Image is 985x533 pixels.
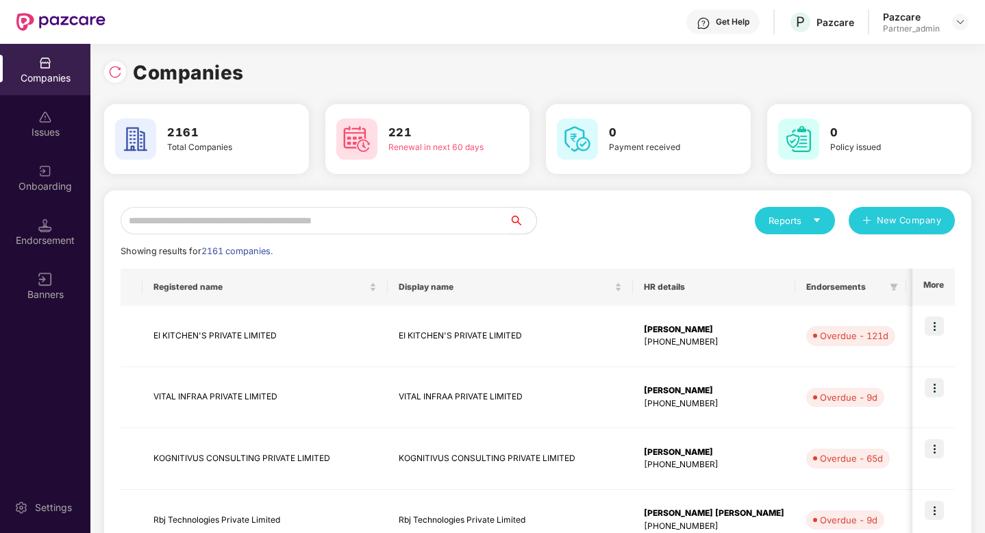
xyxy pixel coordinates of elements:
img: svg+xml;base64,PHN2ZyB4bWxucz0iaHR0cDovL3d3dy53My5vcmcvMjAwMC9zdmciIHdpZHRoPSI2MCIgaGVpZ2h0PSI2MC... [336,119,377,160]
span: Display name [399,282,612,293]
td: KOGNITIVUS CONSULTING PRIVATE LIMITED [142,428,388,490]
img: svg+xml;base64,PHN2ZyB4bWxucz0iaHR0cDovL3d3dy53My5vcmcvMjAwMC9zdmciIHdpZHRoPSI2MCIgaGVpZ2h0PSI2MC... [778,119,819,160]
span: Registered name [153,282,366,293]
div: Overdue - 121d [820,329,888,343]
div: Settings [31,501,76,515]
img: svg+xml;base64,PHN2ZyB4bWxucz0iaHR0cDovL3d3dy53My5vcmcvMjAwMC9zdmciIHdpZHRoPSI2MCIgaGVpZ2h0PSI2MC... [557,119,598,160]
h3: 2161 [167,124,269,142]
h3: 0 [609,124,711,142]
th: Registered name [142,269,388,306]
div: [PHONE_NUMBER] [644,520,784,533]
div: Reports [769,214,821,227]
td: EI KITCHEN'S PRIVATE LIMITED [142,306,388,367]
div: Payment received [609,141,711,154]
div: [PERSON_NAME] [644,323,784,336]
td: VITAL INFRAA PRIVATE LIMITED [388,367,633,429]
div: [PERSON_NAME] [644,446,784,459]
div: Policy issued [830,141,932,154]
img: icon [925,378,944,397]
img: icon [925,501,944,520]
div: Overdue - 9d [820,391,877,404]
h3: 0 [830,124,932,142]
h3: 221 [388,124,490,142]
img: svg+xml;base64,PHN2ZyBpZD0iSXNzdWVzX2Rpc2FibGVkIiB4bWxucz0iaHR0cDovL3d3dy53My5vcmcvMjAwMC9zdmciIH... [38,110,52,124]
div: [PHONE_NUMBER] [644,336,784,349]
img: svg+xml;base64,PHN2ZyBpZD0iQ29tcGFuaWVzIiB4bWxucz0iaHR0cDovL3d3dy53My5vcmcvMjAwMC9zdmciIHdpZHRoPS... [38,56,52,70]
span: search [508,215,536,226]
span: Endorsements [806,282,884,293]
span: P [796,14,805,30]
span: Showing results for [121,246,273,256]
h1: Companies [133,58,244,88]
img: svg+xml;base64,PHN2ZyBpZD0iRHJvcGRvd24tMzJ4MzIiIHhtbG5zPSJodHRwOi8vd3d3LnczLm9yZy8yMDAwL3N2ZyIgd2... [955,16,966,27]
div: [PHONE_NUMBER] [644,397,784,410]
span: filter [890,283,898,291]
img: svg+xml;base64,PHN2ZyB3aWR0aD0iMTQuNSIgaGVpZ2h0PSIxNC41IiB2aWV3Qm94PSIwIDAgMTYgMTYiIGZpbGw9Im5vbm... [38,219,52,232]
div: Pazcare [883,10,940,23]
div: [PERSON_NAME] [PERSON_NAME] [644,507,784,520]
div: Total Companies [167,141,269,154]
div: Pazcare [816,16,854,29]
span: plus [862,216,871,227]
td: VITAL INFRAA PRIVATE LIMITED [142,367,388,429]
img: icon [925,439,944,458]
th: More [912,269,955,306]
td: EI KITCHEN'S PRIVATE LIMITED [388,306,633,367]
img: svg+xml;base64,PHN2ZyB3aWR0aD0iMjAiIGhlaWdodD0iMjAiIHZpZXdCb3g9IjAgMCAyMCAyMCIgZmlsbD0ibm9uZSIgeG... [38,164,52,178]
img: svg+xml;base64,PHN2ZyBpZD0iUmVsb2FkLTMyeDMyIiB4bWxucz0iaHR0cDovL3d3dy53My5vcmcvMjAwMC9zdmciIHdpZH... [108,65,122,79]
img: svg+xml;base64,PHN2ZyBpZD0iU2V0dGluZy0yMHgyMCIgeG1sbnM9Imh0dHA6Ly93d3cudzMub3JnLzIwMDAvc3ZnIiB3aW... [14,501,28,515]
span: 2161 companies. [201,246,273,256]
img: svg+xml;base64,PHN2ZyB4bWxucz0iaHR0cDovL3d3dy53My5vcmcvMjAwMC9zdmciIHdpZHRoPSI2MCIgaGVpZ2h0PSI2MC... [115,119,156,160]
img: icon [925,317,944,336]
img: svg+xml;base64,PHN2ZyB3aWR0aD0iMTYiIGhlaWdodD0iMTYiIHZpZXdCb3g9IjAgMCAxNiAxNiIgZmlsbD0ibm9uZSIgeG... [38,273,52,286]
img: New Pazcare Logo [16,13,105,31]
div: Overdue - 9d [820,513,877,527]
button: plusNew Company [849,207,955,234]
div: [PHONE_NUMBER] [644,458,784,471]
div: [PERSON_NAME] [644,384,784,397]
th: HR details [633,269,795,306]
div: Get Help [716,16,749,27]
button: search [508,207,537,234]
div: Overdue - 65d [820,451,883,465]
td: KOGNITIVUS CONSULTING PRIVATE LIMITED [388,428,633,490]
span: caret-down [812,216,821,225]
div: Renewal in next 60 days [388,141,490,154]
span: New Company [877,214,942,227]
th: Display name [388,269,633,306]
img: svg+xml;base64,PHN2ZyBpZD0iSGVscC0zMngzMiIgeG1sbnM9Imh0dHA6Ly93d3cudzMub3JnLzIwMDAvc3ZnIiB3aWR0aD... [697,16,710,30]
div: Partner_admin [883,23,940,34]
span: filter [887,279,901,295]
